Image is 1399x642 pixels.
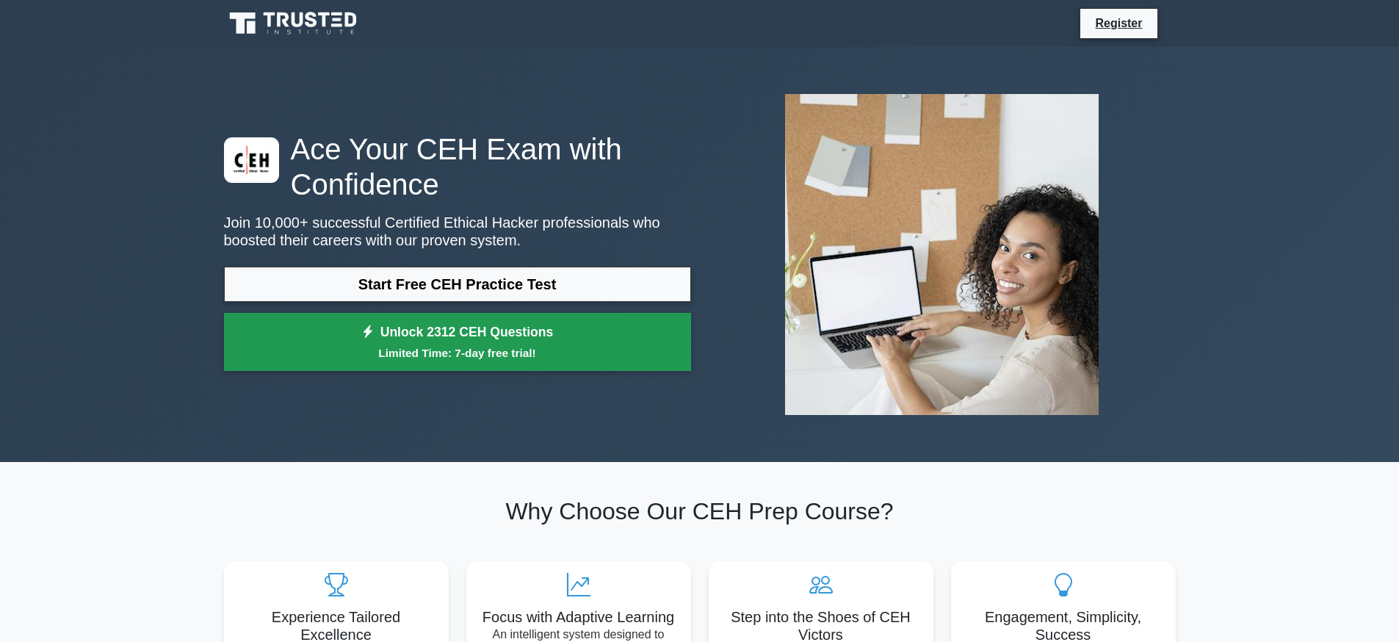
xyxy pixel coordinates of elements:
[224,267,691,302] a: Start Free CEH Practice Test
[224,131,691,202] h1: Ace Your CEH Exam with Confidence
[478,608,679,626] h5: Focus with Adaptive Learning
[1086,14,1151,32] a: Register
[224,214,691,249] p: Join 10,000+ successful Certified Ethical Hacker professionals who boosted their careers with our...
[224,313,691,372] a: Unlock 2312 CEH QuestionsLimited Time: 7-day free trial!
[242,345,673,361] small: Limited Time: 7-day free trial!
[224,497,1176,525] h2: Why Choose Our CEH Prep Course?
